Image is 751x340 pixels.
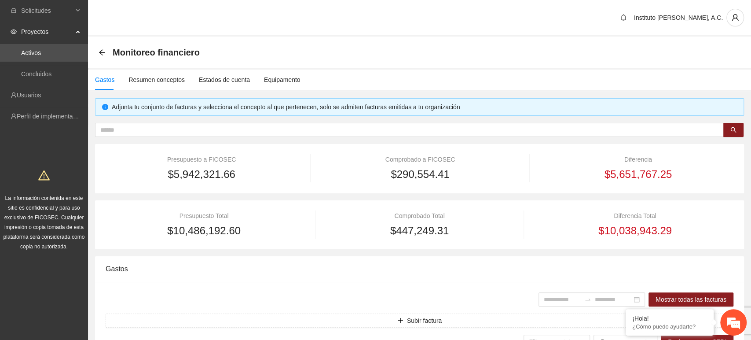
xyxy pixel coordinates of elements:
div: Minimizar ventana de chat en vivo [144,4,165,26]
div: Back [99,49,106,56]
span: Instituto [PERSON_NAME], A.C. [634,14,723,21]
span: $447,249.31 [390,222,449,239]
div: Gastos [106,256,733,281]
div: Presupuesto a FICOSEC [106,155,297,164]
div: Comprobado Total [329,211,511,221]
div: Chatee con nosotros ahora [46,45,148,56]
span: swap-right [584,296,591,303]
div: Resumen conceptos [128,75,185,85]
div: Equipamento [264,75,300,85]
span: La información contenida en este sitio es confidencial y para uso exclusivo de FICOSEC. Cualquier... [4,195,85,250]
button: bell [616,11,630,25]
span: Mostrar todas las facturas [656,295,726,304]
button: user [726,9,744,26]
span: $5,651,767.25 [604,166,672,183]
span: Estamos en línea. [51,118,121,207]
button: plusSubir factura [106,314,733,328]
a: Usuarios [17,92,41,99]
div: ¡Hola! [632,315,707,322]
span: info-circle [102,104,108,110]
a: Activos [21,49,41,56]
div: Estados de cuenta [199,75,250,85]
span: search [730,127,736,134]
span: user [727,14,744,22]
span: warning [38,170,50,181]
p: ¿Cómo puedo ayudarte? [632,323,707,330]
div: Presupuesto Total [106,211,302,221]
div: Gastos [95,75,114,85]
div: Diferencia [543,155,733,164]
span: $10,038,943.29 [598,222,672,239]
span: inbox [11,7,17,14]
span: Monitoreo financiero [113,45,200,59]
textarea: Escriba su mensaje y pulse “Intro” [4,240,168,271]
span: arrow-left [99,49,106,56]
span: Proyectos [21,23,73,41]
span: bell [617,14,630,21]
span: Subir factura [407,316,442,325]
div: Comprobado a FICOSEC [324,155,517,164]
div: Diferencia Total [537,211,733,221]
span: eye [11,29,17,35]
button: Mostrar todas las facturas [648,292,733,307]
div: Adjunta tu conjunto de facturas y selecciona el concepto al que pertenecen, solo se admiten factu... [112,102,737,112]
a: Perfil de implementadora [17,113,85,120]
span: $290,554.41 [391,166,449,183]
a: Concluidos [21,70,51,78]
span: $10,486,192.60 [167,222,241,239]
span: plus [397,317,403,324]
span: Solicitudes [21,2,73,19]
span: $5,942,321.66 [168,166,235,183]
button: search [723,123,744,137]
span: to [584,296,591,303]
